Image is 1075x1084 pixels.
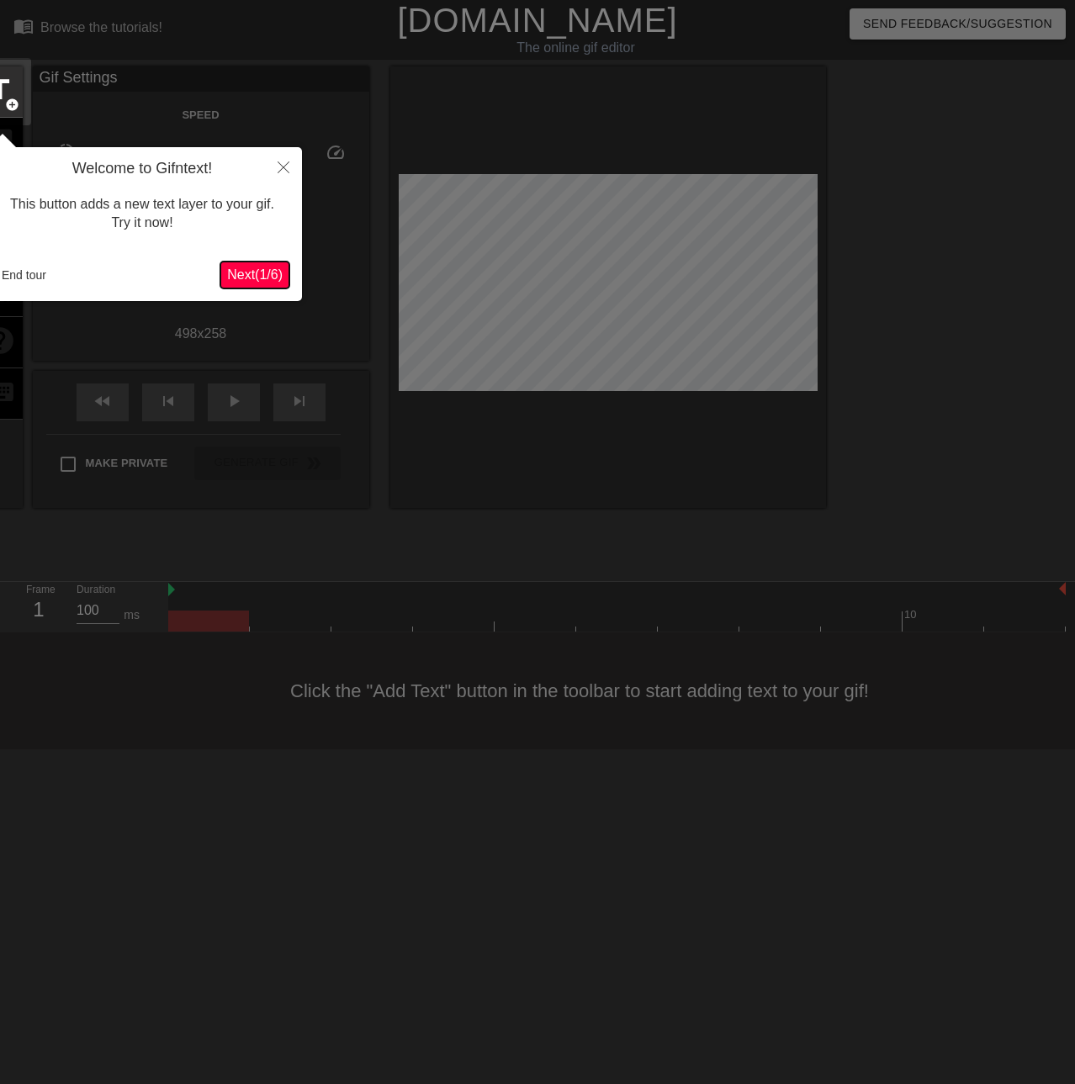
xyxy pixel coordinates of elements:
button: Next [220,262,289,288]
button: Close [265,147,302,186]
span: Next ( 1 / 6 ) [227,267,283,282]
